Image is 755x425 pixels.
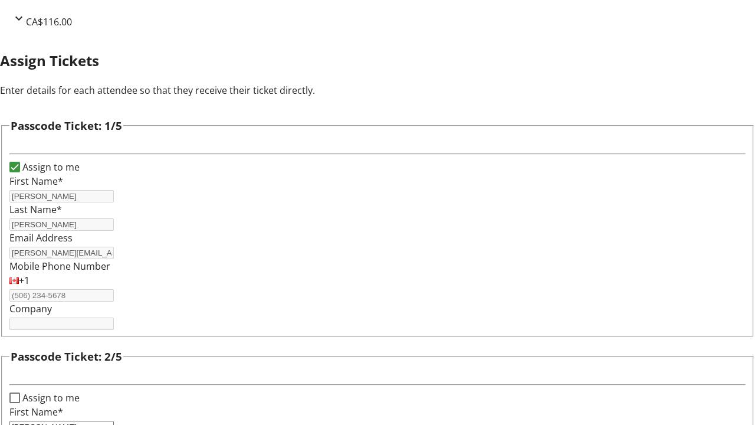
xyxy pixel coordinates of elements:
[26,15,72,28] span: CA$116.00
[9,406,63,419] label: First Name*
[20,391,80,405] label: Assign to me
[20,160,80,174] label: Assign to me
[9,175,63,188] label: First Name*
[11,348,122,365] h3: Passcode Ticket: 2/5
[9,289,114,302] input: (506) 234-5678
[9,231,73,244] label: Email Address
[9,260,110,273] label: Mobile Phone Number
[9,302,52,315] label: Company
[9,203,62,216] label: Last Name*
[11,117,122,134] h3: Passcode Ticket: 1/5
